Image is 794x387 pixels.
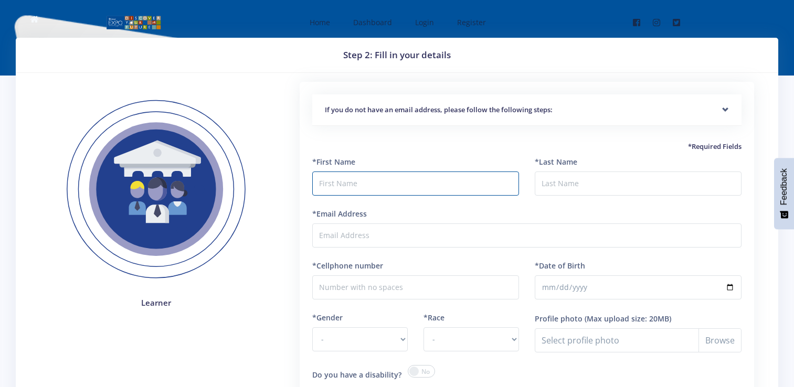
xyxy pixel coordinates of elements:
label: *Race [424,312,444,323]
span: Dashboard [353,17,392,27]
span: Home [310,17,330,27]
img: logo01.png [106,15,161,30]
span: Feedback [779,168,789,205]
label: *First Name [312,156,355,167]
a: Dashboard [343,8,400,36]
h3: Step 2: Fill in your details [28,48,766,62]
h5: If you do not have an email address, please follow the following steps: [325,105,729,115]
label: *Last Name [535,156,577,167]
label: *Date of Birth [535,260,585,271]
input: Email Address [312,223,742,248]
input: First Name [312,171,519,196]
input: Last Name [535,171,742,196]
h4: Learner [48,297,264,309]
span: Login [415,17,434,27]
input: Number with no spaces [312,275,519,299]
label: Do you have a disability? [312,369,401,380]
button: Feedback - Show survey [774,158,794,229]
label: *Cellphone number [312,260,383,271]
a: Home [299,8,338,36]
h5: *Required Fields [312,142,742,152]
label: *Email Address [312,208,367,219]
label: *Gender [312,312,343,323]
label: Profile photo [535,313,583,324]
img: Learner [48,82,264,297]
a: Register [447,8,494,36]
a: Login [405,8,442,36]
label: (Max upload size: 20MB) [585,313,671,324]
span: Register [457,17,486,27]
